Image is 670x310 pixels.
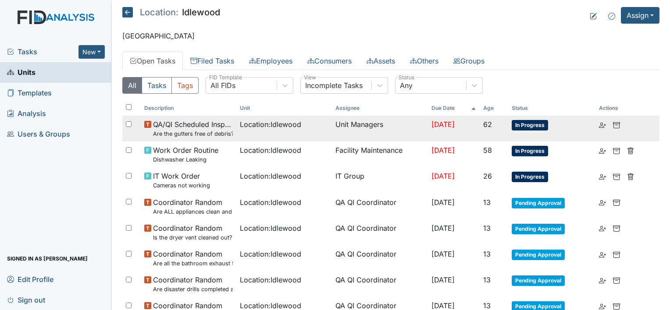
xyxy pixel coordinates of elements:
[512,172,548,182] span: In Progress
[7,127,70,141] span: Users & Groups
[332,141,428,167] td: Facility Maintenance
[210,80,235,91] div: All FIDs
[7,66,36,79] span: Units
[483,172,492,180] span: 26
[240,249,301,259] span: Location : Idlewood
[483,224,491,232] span: 13
[512,146,548,156] span: In Progress
[613,171,620,181] a: Archive
[403,52,446,70] a: Others
[171,77,199,94] button: Tags
[153,208,233,216] small: Are ALL appliances clean and working properly?
[508,101,595,116] th: Toggle SortBy
[153,285,233,293] small: Are disaster drills completed as scheduled?
[595,101,639,116] th: Actions
[613,223,620,233] a: Archive
[242,52,300,70] a: Employees
[153,181,210,190] small: Cameras not working
[613,145,620,155] a: Archive
[483,198,491,207] span: 13
[431,198,455,207] span: [DATE]
[613,275,620,285] a: Archive
[512,120,548,130] span: In Progress
[332,271,428,297] td: QA QI Coordinator
[431,146,455,155] span: [DATE]
[428,101,480,116] th: Toggle SortBy
[183,52,242,70] a: Filed Tasks
[621,7,659,24] button: Assign
[141,101,236,116] th: Toggle SortBy
[512,275,565,286] span: Pending Approval
[240,197,301,208] span: Location : Idlewood
[122,77,199,94] div: Type filter
[332,101,428,116] th: Assignee
[122,7,220,18] h5: Idlewood
[142,77,172,94] button: Tasks
[7,86,52,100] span: Templates
[122,31,659,41] p: [GEOGRAPHIC_DATA]
[240,119,301,130] span: Location : Idlewood
[7,293,45,306] span: Sign out
[431,224,455,232] span: [DATE]
[153,145,218,164] span: Work Order Routine Dishwasher Leaking
[305,80,363,91] div: Incomplete Tasks
[480,101,508,116] th: Toggle SortBy
[359,52,403,70] a: Assets
[400,80,413,91] div: Any
[512,224,565,234] span: Pending Approval
[483,275,491,284] span: 13
[483,120,492,129] span: 62
[483,250,491,258] span: 13
[153,130,233,138] small: Are the gutters free of debris?
[300,52,359,70] a: Consumers
[512,198,565,208] span: Pending Approval
[153,119,233,138] span: QA/QI Scheduled Inspection Are the gutters free of debris?
[431,120,455,129] span: [DATE]
[240,171,301,181] span: Location : Idlewood
[126,104,132,110] input: Toggle All Rows Selected
[7,107,46,120] span: Analysis
[236,101,332,116] th: Toggle SortBy
[446,52,492,70] a: Groups
[332,194,428,219] td: QA QI Coordinator
[332,245,428,271] td: QA QI Coordinator
[431,172,455,180] span: [DATE]
[431,275,455,284] span: [DATE]
[332,116,428,141] td: Unit Managers
[153,223,232,242] span: Coordinator Random Is the dryer vent cleaned out?
[512,250,565,260] span: Pending Approval
[332,167,428,193] td: IT Group
[153,197,233,216] span: Coordinator Random Are ALL appliances clean and working properly?
[153,155,218,164] small: Dishwasher Leaking
[627,145,634,155] a: Delete
[613,197,620,208] a: Archive
[153,171,210,190] span: IT Work Order Cameras not working
[153,275,233,293] span: Coordinator Random Are disaster drills completed as scheduled?
[140,8,178,17] span: Location:
[431,301,455,310] span: [DATE]
[332,219,428,245] td: QA QI Coordinator
[7,46,78,57] a: Tasks
[153,249,233,268] span: Coordinator Random Are all the bathroom exhaust fan covers clean and dust free?
[122,77,142,94] button: All
[483,146,492,155] span: 58
[153,233,232,242] small: Is the dryer vent cleaned out?
[240,223,301,233] span: Location : Idlewood
[78,45,105,59] button: New
[240,145,301,155] span: Location : Idlewood
[613,249,620,259] a: Archive
[431,250,455,258] span: [DATE]
[7,272,53,286] span: Edit Profile
[240,275,301,285] span: Location : Idlewood
[483,301,491,310] span: 13
[153,259,233,268] small: Are all the bathroom exhaust fan covers clean and dust free?
[7,252,88,265] span: Signed in as [PERSON_NAME]
[122,52,183,70] a: Open Tasks
[613,119,620,130] a: Archive
[627,171,634,181] a: Delete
